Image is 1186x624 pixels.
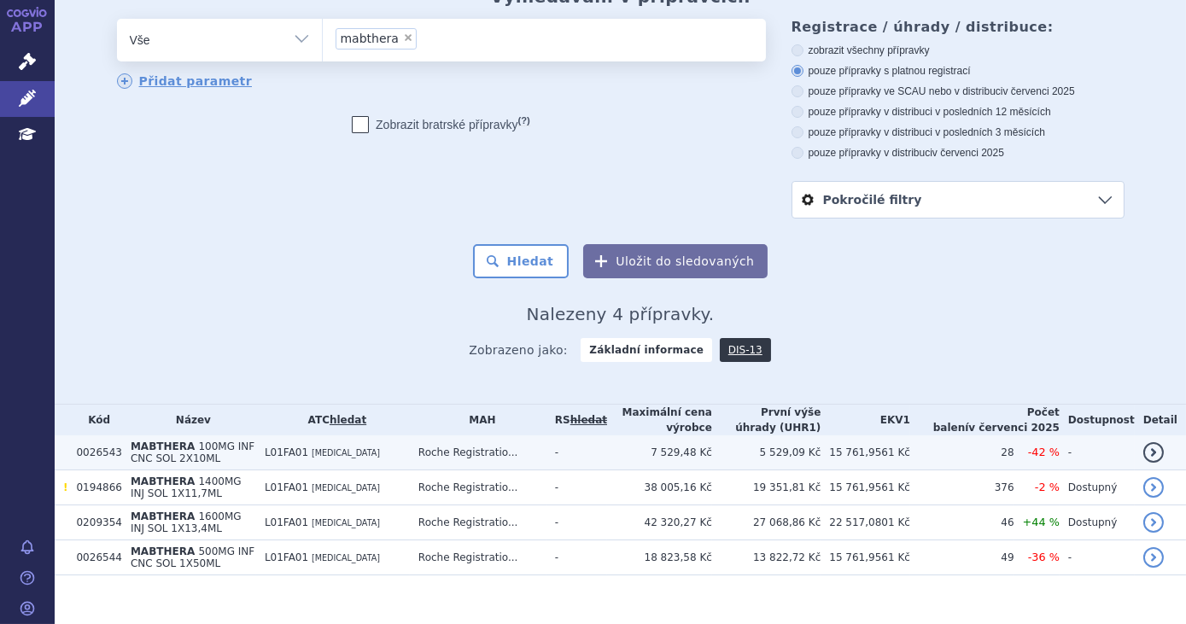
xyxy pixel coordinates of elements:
[410,540,546,575] td: Roche Registratio...
[712,435,821,470] td: 5 529,09 Kč
[792,19,1125,35] h3: Registrace / úhrady / distribuce:
[607,540,712,575] td: 18 823,58 Kč
[720,338,771,362] a: DIS-13
[570,414,607,426] a: vyhledávání neobsahuje žádnou platnou referenční skupinu
[821,540,910,575] td: 15 761,9561 Kč
[518,115,530,126] abbr: (?)
[712,540,821,575] td: 13 822,72 Kč
[67,405,121,435] th: Kód
[1060,405,1135,435] th: Dostupnost
[67,470,121,505] td: 0194866
[312,553,380,563] span: [MEDICAL_DATA]
[131,475,195,487] span: MABTHERA
[122,405,256,435] th: Název
[712,505,821,540] td: 27 068,86 Kč
[131,475,242,499] span: 1400MG INJ SOL 1X11,7ML
[63,481,67,493] span: Tento přípravek má DNC/DoÚ.
[821,505,910,540] td: 22 517,0801 Kč
[422,27,431,49] input: mabthera
[792,146,1125,160] label: pouze přípravky v distribuci
[1060,540,1135,575] td: -
[117,73,253,89] a: Přidat parametr
[546,435,607,470] td: -
[403,32,413,43] span: ×
[67,505,121,540] td: 0209354
[265,481,308,493] span: L01FA01
[265,446,308,458] span: L01FA01
[1143,512,1164,533] a: detail
[792,125,1125,139] label: pouze přípravky v distribuci v posledních 3 měsících
[792,44,1125,57] label: zobrazit všechny přípravky
[792,64,1125,78] label: pouze přípravky s platnou registrací
[131,545,254,569] span: 500MG INF CNC SOL 1X50ML
[312,518,380,528] span: [MEDICAL_DATA]
[910,505,1014,540] td: 46
[1003,85,1075,97] span: v červenci 2025
[546,470,607,505] td: -
[1060,505,1135,540] td: Dostupný
[67,435,121,470] td: 0026543
[546,540,607,575] td: -
[712,405,821,435] th: První výše úhrady (UHR1)
[131,510,242,534] span: 1600MG INJ SOL 1X13,4ML
[821,470,910,505] td: 15 761,9561 Kč
[256,405,410,435] th: ATC
[792,85,1125,98] label: pouze přípravky ve SCAU nebo v distribuci
[1143,477,1164,498] a: detail
[410,405,546,435] th: MAH
[607,470,712,505] td: 38 005,16 Kč
[330,414,366,426] a: hledat
[265,516,308,528] span: L01FA01
[821,435,910,470] td: 15 761,9561 Kč
[131,545,195,557] span: MABTHERA
[910,540,1014,575] td: 49
[792,105,1125,119] label: pouze přípravky v distribuci v posledních 12 měsících
[312,483,380,493] span: [MEDICAL_DATA]
[910,470,1014,505] td: 376
[473,244,570,278] button: Hledat
[1028,446,1060,458] span: -42 %
[131,440,195,452] span: MABTHERA
[352,116,530,133] label: Zobrazit bratrské přípravky
[1143,442,1164,463] a: detail
[581,338,712,362] strong: Základní informace
[1060,435,1135,470] td: -
[410,435,546,470] td: Roche Registratio...
[910,405,1060,435] th: Počet balení
[792,182,1124,218] a: Pokročilé filtry
[67,540,121,575] td: 0026544
[968,422,1059,434] span: v červenci 2025
[583,244,768,278] button: Uložit do sledovaných
[607,505,712,540] td: 42 320,27 Kč
[131,440,254,464] span: 100MG INF CNC SOL 2X10ML
[1060,470,1135,505] td: Dostupný
[607,435,712,470] td: 7 529,48 Kč
[1028,551,1060,563] span: -36 %
[1035,481,1060,493] span: -2 %
[312,448,380,458] span: [MEDICAL_DATA]
[410,470,546,505] td: Roche Registratio...
[1023,516,1060,528] span: +44 %
[527,304,715,324] span: Nalezeny 4 přípravky.
[265,551,308,563] span: L01FA01
[607,405,712,435] th: Maximální cena výrobce
[1143,547,1164,568] a: detail
[546,505,607,540] td: -
[712,470,821,505] td: 19 351,81 Kč
[410,505,546,540] td: Roche Registratio...
[932,147,1004,159] span: v červenci 2025
[341,32,399,44] span: mabthera
[1135,405,1186,435] th: Detail
[131,510,195,522] span: MABTHERA
[821,405,910,435] th: EKV1
[546,405,607,435] th: RS
[570,414,607,426] del: hledat
[469,338,568,362] span: Zobrazeno jako:
[910,435,1014,470] td: 28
